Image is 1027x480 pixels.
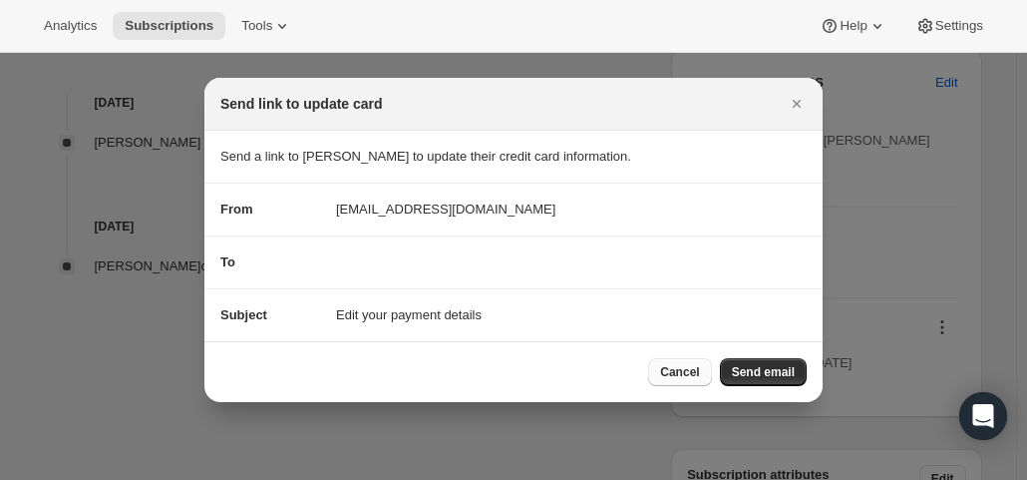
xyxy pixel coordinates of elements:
span: [EMAIL_ADDRESS][DOMAIN_NAME] [336,200,555,220]
span: Help [840,18,866,34]
span: To [220,254,235,269]
span: Subject [220,307,267,322]
span: Send email [732,364,795,380]
span: Analytics [44,18,97,34]
span: Tools [241,18,272,34]
button: Subscriptions [113,12,225,40]
button: Cancel [648,358,711,386]
span: Edit your payment details [336,305,482,325]
button: Analytics [32,12,109,40]
div: Open Intercom Messenger [959,392,1007,440]
span: Cancel [660,364,699,380]
span: From [220,202,253,217]
button: Tools [229,12,304,40]
h2: Send link to update card [220,94,383,114]
span: Settings [935,18,983,34]
p: Send a link to [PERSON_NAME] to update their credit card information. [220,147,807,167]
span: Subscriptions [125,18,213,34]
button: Help [808,12,898,40]
button: Settings [903,12,995,40]
button: Close [783,90,811,118]
button: Send email [720,358,807,386]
